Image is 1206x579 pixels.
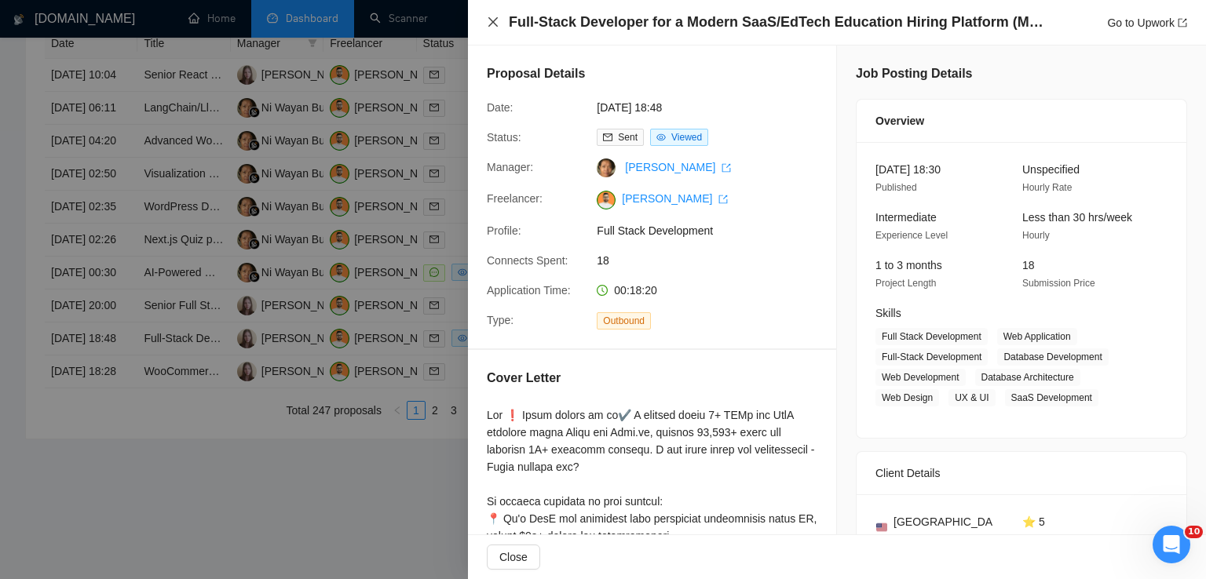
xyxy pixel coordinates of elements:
[487,64,585,83] h5: Proposal Details
[876,522,887,533] img: 🇺🇸
[487,101,513,114] span: Date:
[948,389,995,406] span: UX & UI
[975,369,1080,386] span: Database Architecture
[487,254,568,267] span: Connects Spent:
[1153,526,1190,563] iframe: Intercom live chat
[875,112,924,129] span: Overview
[597,222,832,239] span: Full Stack Development
[597,312,651,330] span: Outbound
[597,285,608,296] span: clock-circle
[1022,259,1035,271] span: 18
[875,452,1168,494] div: Client Details
[1005,389,1098,406] span: SaaS Development
[875,328,988,345] span: Full Stack Development
[1022,278,1095,289] span: Submission Price
[875,348,988,366] span: Full-Stack Development
[487,314,513,326] span: Type:
[1185,526,1203,538] span: 10
[625,161,731,173] a: [PERSON_NAME] export
[656,133,666,142] span: eye
[875,278,936,289] span: Project Length
[487,544,540,570] button: Close
[487,161,533,173] span: Manager:
[1022,230,1050,241] span: Hourly
[1022,515,1045,528] span: ⭐ 5
[875,307,901,319] span: Skills
[875,230,948,241] span: Experience Level
[856,64,972,83] h5: Job Posting Details
[722,163,731,173] span: export
[671,132,702,143] span: Viewed
[997,348,1108,366] span: Database Development
[875,163,941,176] span: [DATE] 18:30
[487,16,499,29] button: Close
[894,513,997,548] span: [GEOGRAPHIC_DATA]
[718,195,728,204] span: export
[875,369,966,386] span: Web Development
[1107,16,1187,29] a: Go to Upworkexport
[487,131,521,144] span: Status:
[614,284,657,297] span: 00:18:20
[875,389,939,406] span: Web Design
[597,191,616,209] img: c1NLmzrk-0pBZjOo1nLSJnOz0itNHKTdmMHAt8VIsLFzaWqqsJDJtcFyV3OYvrqgu3
[1178,18,1187,27] span: export
[597,99,832,116] span: [DATE] 18:48
[875,182,917,193] span: Published
[597,252,832,269] span: 18
[499,548,528,566] span: Close
[1022,211,1132,224] span: Less than 30 hrs/week
[622,192,728,205] a: [PERSON_NAME] export
[487,369,561,388] h5: Cover Letter
[487,224,521,237] span: Profile:
[1022,182,1072,193] span: Hourly Rate
[875,211,937,224] span: Intermediate
[618,132,638,143] span: Sent
[509,13,1051,32] h4: Full-Stack Developer for a Modern SaaS/EdTech Education Hiring Platform (MVP Concept)
[875,259,942,271] span: 1 to 3 months
[487,284,571,297] span: Application Time:
[487,16,499,28] span: close
[487,192,543,205] span: Freelancer:
[1022,163,1080,176] span: Unspecified
[997,328,1077,345] span: Web Application
[603,133,612,142] span: mail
